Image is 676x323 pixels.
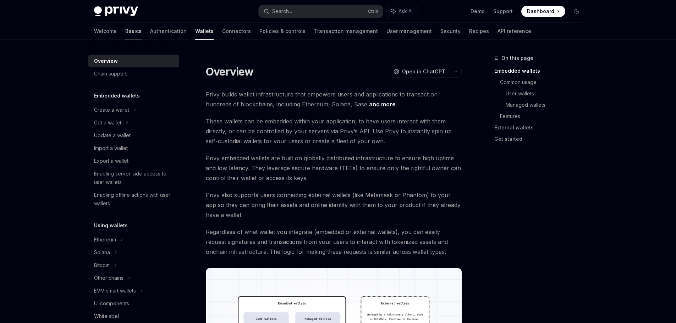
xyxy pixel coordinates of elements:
[259,23,306,40] a: Policies & controls
[494,122,588,133] a: External wallets
[88,297,179,310] a: UI components
[440,23,461,40] a: Security
[272,7,292,16] div: Search...
[206,153,462,183] span: Privy embedded wallets are built on globally distributed infrastructure to ensure high uptime and...
[88,142,179,155] a: Import a wallet
[506,88,588,99] a: User wallets
[206,89,462,109] span: Privy builds wallet infrastructure that empowers users and applications to transact on hundreds o...
[150,23,187,40] a: Authentication
[94,144,128,152] div: Import a wallet
[88,55,179,67] a: Overview
[469,23,489,40] a: Recipes
[471,8,485,15] a: Demo
[386,5,418,18] button: Ask AI
[368,9,379,14] span: Ctrl K
[125,23,142,40] a: Basics
[369,101,396,108] a: and more
[88,67,179,80] a: Chain support
[389,66,450,78] button: Open in ChatGPT
[94,57,118,65] div: Overview
[195,23,214,40] a: Wallets
[206,190,462,220] span: Privy also supports users connecting external wallets (like Metamask or Phantom) to your app so t...
[88,129,179,142] a: Update a wallet
[94,261,110,269] div: Bitcoin
[88,189,179,210] a: Enabling offline actions with user wallets
[94,91,140,100] h5: Embedded wallets
[88,310,179,323] a: Whitelabel
[94,157,128,165] div: Export a wallet
[94,191,175,208] div: Enabling offline actions with user wallets
[399,8,413,15] span: Ask AI
[94,118,121,127] div: Get a wallet
[94,131,131,140] div: Update a wallet
[94,299,129,308] div: UI components
[521,6,565,17] a: Dashboard
[88,167,179,189] a: Enabling server-side access to user wallets
[206,227,462,257] span: Regardless of what wallet you integrate (embedded or external wallets), you can easily request si...
[94,248,110,257] div: Solana
[500,77,588,88] a: Common usage
[94,23,117,40] a: Welcome
[206,116,462,146] span: These wallets can be embedded within your application, to have users interact with them directly,...
[506,99,588,111] a: Managed wallets
[94,69,127,78] div: Chain support
[222,23,251,40] a: Connectors
[94,286,136,295] div: EVM smart wallets
[94,274,123,282] div: Other chains
[94,169,175,186] div: Enabling server-side access to user wallets
[94,6,138,16] img: dark logo
[94,221,128,230] h5: Using wallets
[94,312,119,321] div: Whitelabel
[500,111,588,122] a: Features
[94,235,116,244] div: Ethereum
[386,23,432,40] a: User management
[402,68,445,75] span: Open in ChatGPT
[259,5,383,18] button: Search...CtrlK
[494,133,588,145] a: Get started
[314,23,378,40] a: Transaction management
[494,65,588,77] a: Embedded wallets
[527,8,554,15] span: Dashboard
[501,54,533,62] span: On this page
[493,8,513,15] a: Support
[88,155,179,167] a: Export a wallet
[206,65,254,78] h1: Overview
[571,6,582,17] button: Toggle dark mode
[94,106,129,114] div: Create a wallet
[498,23,531,40] a: API reference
